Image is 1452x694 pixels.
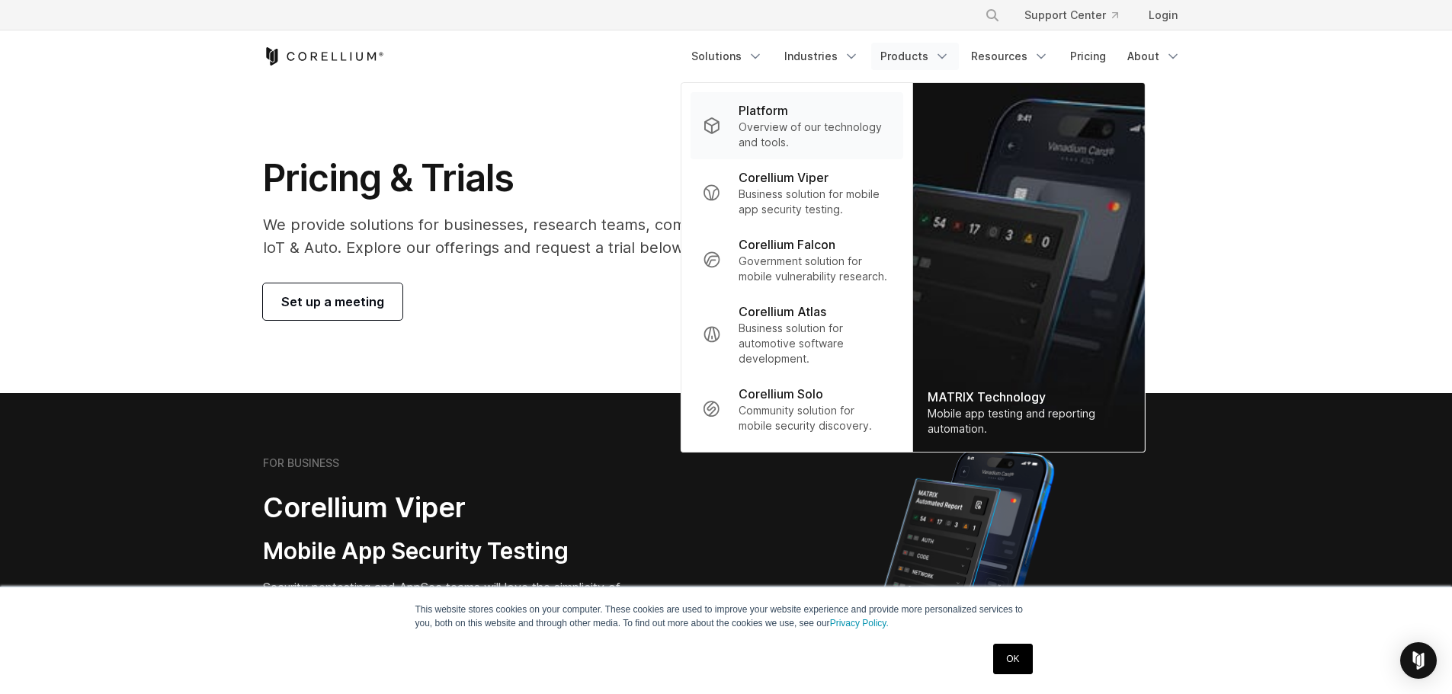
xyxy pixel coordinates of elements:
[690,376,902,443] a: Corellium Solo Community solution for mobile security discovery.
[993,644,1032,674] a: OK
[739,254,890,284] p: Government solution for mobile vulnerability research.
[979,2,1006,29] button: Search
[912,83,1144,452] img: Matrix_WebNav_1x
[739,101,788,120] p: Platform
[690,226,902,293] a: Corellium Falcon Government solution for mobile vulnerability research.
[775,43,868,70] a: Industries
[682,43,772,70] a: Solutions
[690,293,902,376] a: Corellium Atlas Business solution for automotive software development.
[263,456,339,470] h6: FOR BUSINESS
[966,2,1190,29] div: Navigation Menu
[830,618,889,628] a: Privacy Policy.
[263,213,870,259] p: We provide solutions for businesses, research teams, community individuals, and IoT & Auto. Explo...
[1118,43,1190,70] a: About
[739,120,890,150] p: Overview of our technology and tools.
[263,283,402,320] a: Set up a meeting
[281,293,384,311] span: Set up a meeting
[739,168,829,187] p: Corellium Viper
[1400,642,1437,679] div: Open Intercom Messenger
[928,406,1129,437] div: Mobile app testing and reporting automation.
[739,385,823,403] p: Corellium Solo
[263,537,653,566] h3: Mobile App Security Testing
[739,403,890,433] p: Community solution for mobile security discovery.
[690,92,902,159] a: Platform Overview of our technology and tools.
[263,491,653,525] h2: Corellium Viper
[415,603,1037,630] p: This website stores cookies on your computer. These cookies are used to improve your website expe...
[739,187,890,217] p: Business solution for mobile app security testing.
[1136,2,1190,29] a: Login
[739,302,826,321] p: Corellium Atlas
[912,83,1144,452] a: MATRIX Technology Mobile app testing and reporting automation.
[962,43,1058,70] a: Resources
[263,155,870,201] h1: Pricing & Trials
[1012,2,1130,29] a: Support Center
[871,43,959,70] a: Products
[1061,43,1115,70] a: Pricing
[739,321,890,366] p: Business solution for automotive software development.
[263,578,653,633] p: Security pentesting and AppSec teams will love the simplicity of automated report generation comb...
[682,43,1190,70] div: Navigation Menu
[263,47,384,66] a: Corellium Home
[739,235,835,254] p: Corellium Falcon
[690,159,902,226] a: Corellium Viper Business solution for mobile app security testing.
[928,388,1129,406] div: MATRIX Technology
